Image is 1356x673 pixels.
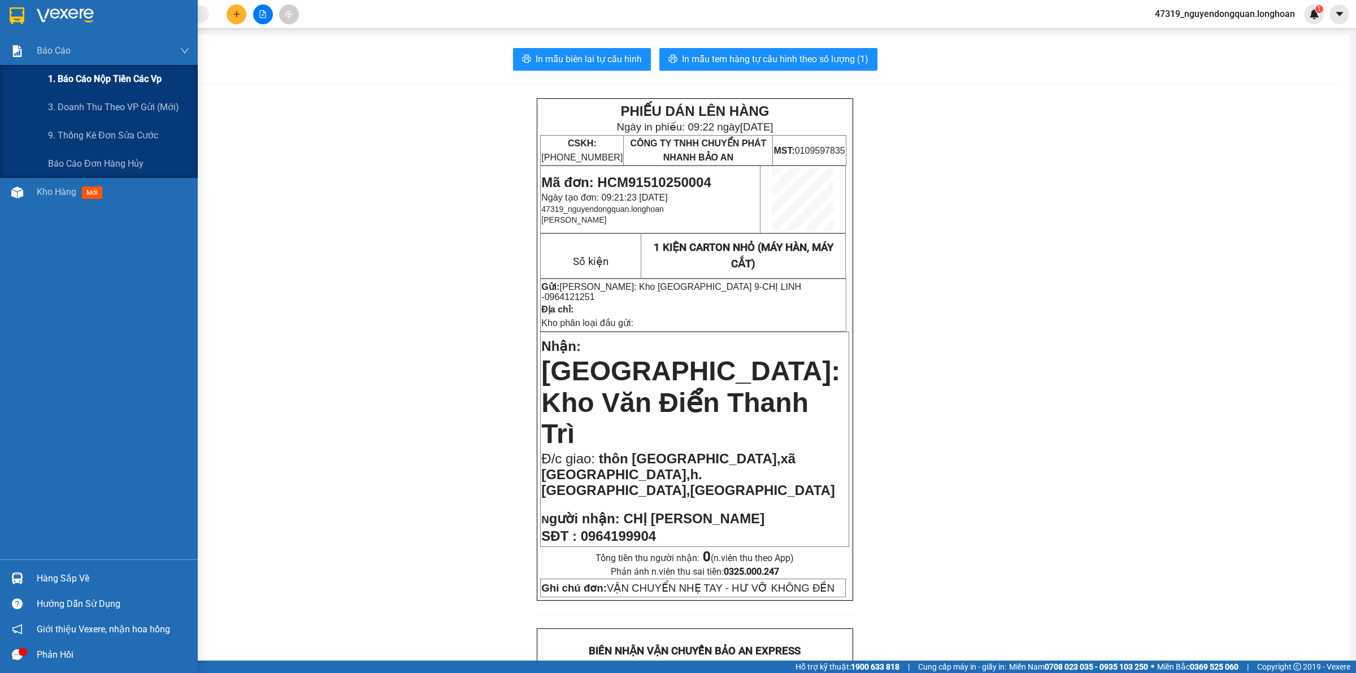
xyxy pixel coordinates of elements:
img: icon-new-feature [1309,9,1319,19]
span: Giới thiệu Vexere, nhận hoa hồng [37,622,170,636]
strong: 0325.000.247 [724,566,779,577]
span: 1 [1317,5,1321,13]
strong: PHIẾU DÁN LÊN HÀNG [620,103,769,119]
button: aim [279,5,299,24]
span: notification [12,624,23,635]
strong: 0 [703,549,711,565]
span: CHỊ [PERSON_NAME] [623,511,764,526]
button: printerIn mẫu biên lai tự cấu hình [513,48,651,71]
span: Miền Nam [1009,661,1148,673]
span: (n.viên thu theo App) [703,553,794,563]
span: Phản ánh n.viên thu sai tiền: [611,566,779,577]
span: | [908,661,910,673]
span: Ngày in phiếu: 09:22 ngày [616,121,773,133]
strong: Ghi chú đơn: [541,582,607,594]
span: 47319_nguyendongquan.longhoan [541,205,663,214]
span: Miền Bắc [1157,661,1238,673]
span: [PERSON_NAME]: Kho [GEOGRAPHIC_DATA] 9 [560,282,759,292]
span: 3. Doanh Thu theo VP Gửi (mới) [48,100,179,114]
img: warehouse-icon [11,572,23,584]
span: Tổng tiền thu người nhận: [596,553,794,563]
span: mới [82,186,102,199]
span: 1 KIỆN CARTON NHỎ (MÁY HÀN, MÁY CẮT) [654,241,833,270]
span: Báo cáo đơn hàng hủy [48,157,144,171]
span: VẬN CHUYỂN NHẸ TAY - HƯ VỠ KHÔNG ĐỀN [541,582,835,594]
strong: PHIẾU DÁN LÊN HÀNG [80,5,228,20]
span: Hỗ trợ kỹ thuật: [796,661,899,673]
span: Ngày in phiếu: 09:22 ngày [76,23,232,34]
span: Ngày tạo đơn: 09:21:23 [DATE] [541,193,667,202]
span: [PHONE_NUMBER] [541,138,623,162]
span: - [541,282,801,302]
span: 1. Báo cáo nộp tiền các vp [48,72,162,86]
span: In mẫu tem hàng tự cấu hình theo số lượng (1) [682,52,868,66]
strong: Địa chỉ: [541,305,573,314]
span: file-add [259,10,267,18]
button: caret-down [1329,5,1349,24]
span: printer [522,54,531,65]
span: copyright [1293,663,1301,671]
span: In mẫu biên lai tự cấu hình [536,52,642,66]
button: printerIn mẫu tem hàng tự cấu hình theo số lượng (1) [659,48,877,71]
span: Mã đơn: HCM91510250004 [541,175,711,190]
strong: 1900 633 818 [851,662,899,671]
span: aim [285,10,293,18]
div: Hướng dẫn sử dụng [37,596,189,613]
span: Số kiện [573,255,609,268]
span: plus [233,10,241,18]
span: Cung cấp máy in - giấy in: [918,661,1006,673]
span: 47319_nguyendongquan.longhoan [1146,7,1304,21]
span: question-circle [12,598,23,609]
span: [DATE] [740,121,773,133]
span: | [1247,661,1249,673]
span: 0109597835 [773,146,845,155]
img: solution-icon [11,45,23,57]
strong: CSKH: [568,138,597,148]
strong: SĐT : [541,528,577,544]
span: Kho phân loại đầu gửi: [541,318,633,328]
span: [GEOGRAPHIC_DATA]: Kho Văn Điển Thanh Trì [541,356,840,449]
img: warehouse-icon [11,186,23,198]
span: 0964199904 [581,528,656,544]
strong: 0369 525 060 [1190,662,1238,671]
strong: Gửi: [541,282,559,292]
span: caret-down [1335,9,1345,19]
strong: N [541,514,619,526]
img: logo-vxr [10,7,24,24]
span: thôn [GEOGRAPHIC_DATA],xã [GEOGRAPHIC_DATA],h.[GEOGRAPHIC_DATA],[GEOGRAPHIC_DATA] [541,451,835,498]
span: CHỊ LINH - [541,282,801,302]
span: Báo cáo [37,44,71,58]
span: ⚪️ [1151,665,1154,669]
span: gười nhận: [549,511,620,526]
span: Kho hàng [37,186,76,197]
strong: MST: [773,146,794,155]
div: Phản hồi [37,646,189,663]
span: 0964121251 [545,292,595,302]
strong: BIÊN NHẬN VẬN CHUYỂN BẢO AN EXPRESS [589,645,801,657]
span: Nhận: [541,338,581,354]
span: message [12,649,23,660]
span: printer [668,54,677,65]
button: file-add [253,5,273,24]
span: [PERSON_NAME] [541,215,606,224]
span: CÔNG TY TNHH CHUYỂN PHÁT NHANH BẢO AN [630,138,766,162]
span: CÔNG TY TNHH CHUYỂN PHÁT NHANH BẢO AN [89,38,225,59]
strong: CSKH: [31,38,60,48]
span: down [180,46,189,55]
span: Mã đơn: HCM91510250004 [5,68,174,84]
span: 9. Thống kê đơn sửa cước [48,128,158,142]
sup: 1 [1315,5,1323,13]
span: [PHONE_NUMBER] [5,38,86,58]
div: Hàng sắp về [37,570,189,587]
strong: 0708 023 035 - 0935 103 250 [1045,662,1148,671]
button: plus [227,5,246,24]
span: Đ/c giao: [541,451,598,466]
